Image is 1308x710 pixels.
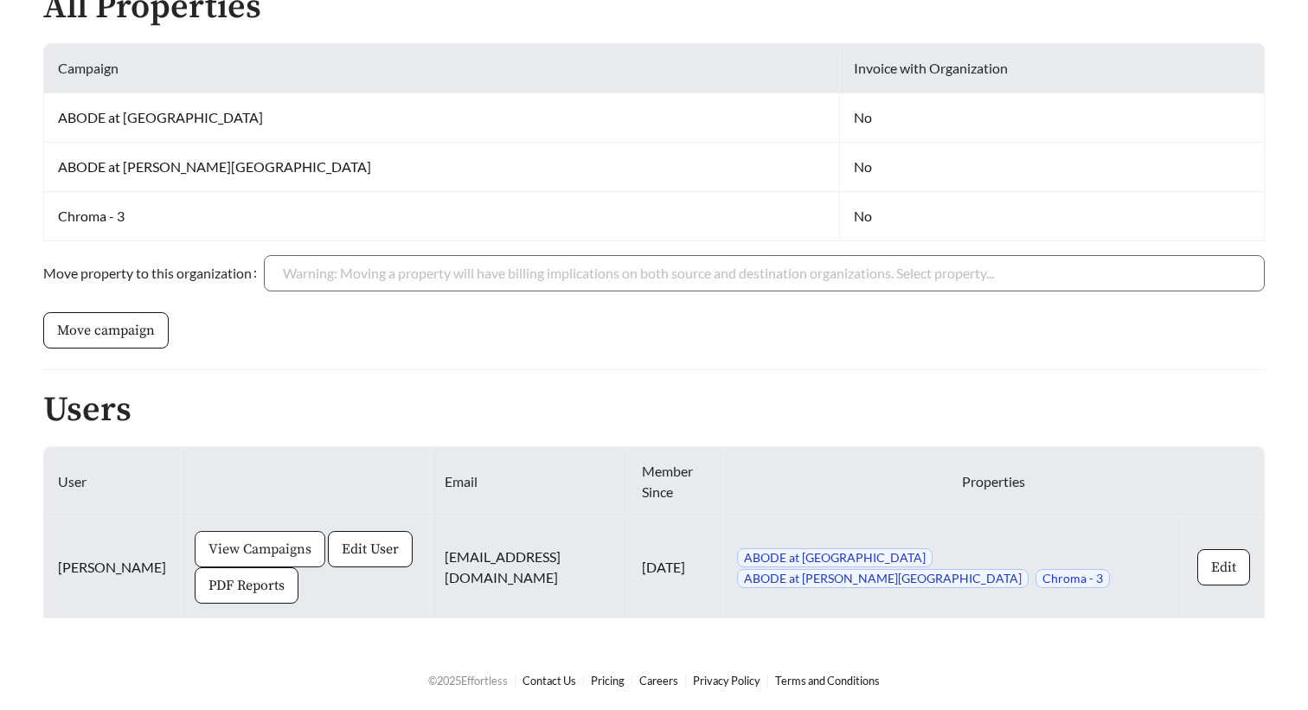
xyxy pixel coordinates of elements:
td: Chroma - 3 [44,192,840,241]
button: PDF Reports [195,567,298,604]
th: Campaign [44,44,840,93]
span: View Campaigns [208,539,311,560]
td: ABODE at [GEOGRAPHIC_DATA] [44,93,840,143]
span: PDF Reports [208,575,285,596]
a: Careers [639,674,678,688]
a: View Campaigns [195,540,325,556]
span: © 2025 Effortless [428,674,508,688]
h2: Users [43,391,1265,429]
th: Invoice with Organization [840,44,1265,93]
td: ABODE at [PERSON_NAME][GEOGRAPHIC_DATA] [44,143,840,192]
span: Edit User [342,539,399,560]
th: Email [431,447,628,517]
th: Member Since [628,447,723,517]
th: User [44,447,181,517]
td: [EMAIL_ADDRESS][DOMAIN_NAME] [431,517,628,618]
td: No [840,192,1265,241]
span: ABODE at [PERSON_NAME][GEOGRAPHIC_DATA] [737,569,1029,588]
a: Pricing [591,674,625,688]
td: No [840,143,1265,192]
th: Properties [723,447,1265,517]
a: Privacy Policy [693,674,760,688]
input: Move property to this organization [283,256,1246,291]
button: Edit User [328,531,413,567]
a: Terms and Conditions [775,674,880,688]
td: No [840,93,1265,143]
span: ABODE at [GEOGRAPHIC_DATA] [737,548,933,567]
a: Contact Us [523,674,576,688]
span: Chroma - 3 [1035,569,1110,588]
label: Move property to this organization [43,255,264,291]
a: Edit User [328,540,413,556]
span: Move campaign [57,320,155,341]
span: Edit [1211,557,1236,578]
button: View Campaigns [195,531,325,567]
td: [PERSON_NAME] [44,517,181,618]
td: [DATE] [628,517,723,618]
button: Edit [1197,549,1250,585]
button: Move campaign [43,312,169,349]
